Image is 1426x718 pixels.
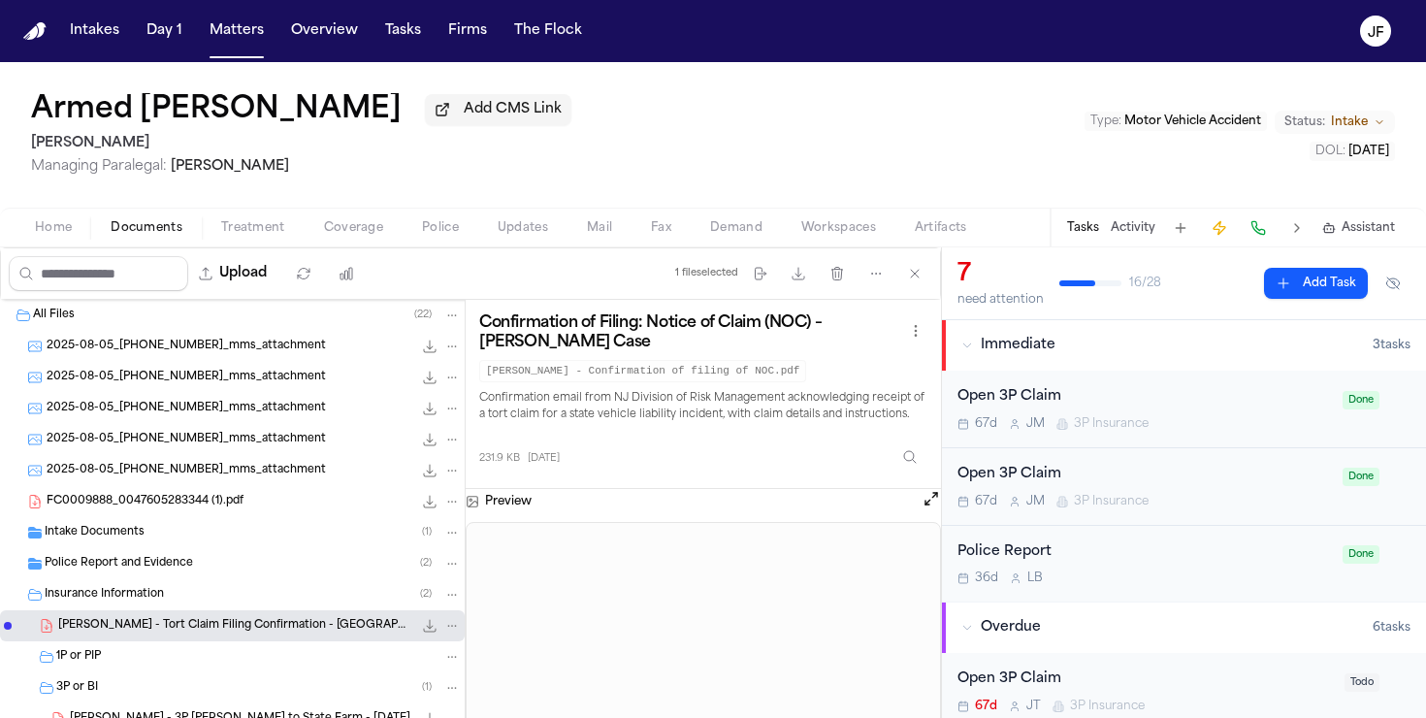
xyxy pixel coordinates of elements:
[202,14,272,49] a: Matters
[45,587,164,604] span: Insurance Information
[171,159,289,174] span: [PERSON_NAME]
[47,494,243,510] span: FC0009888_0047605283344 (1).pdf
[62,14,127,49] button: Intakes
[422,682,432,693] span: ( 1 )
[420,461,439,480] button: Download 2025-08-05_201-407-2327_mms_attachment
[1026,699,1041,714] span: J T
[420,492,439,511] button: Download FC0009888_0047605283344 (1).pdf
[1368,26,1384,40] text: JF
[479,360,806,382] code: [PERSON_NAME] - Confirmation of filing of NOC.pdf
[47,370,326,386] span: 2025-08-05_[PHONE_NUMBER]_mms_attachment
[975,416,997,432] span: 67d
[1342,220,1395,236] span: Assistant
[922,489,941,508] button: Open preview
[420,337,439,356] button: Download 2025-08-05_201-407-2327_mms_attachment
[283,14,366,49] button: Overview
[651,220,671,236] span: Fax
[1275,111,1395,134] button: Change status from Intake
[1264,268,1368,299] button: Add Task
[506,14,590,49] a: The Flock
[957,259,1044,290] div: 7
[957,386,1331,408] div: Open 3P Claim
[981,618,1041,637] span: Overdue
[31,93,402,128] button: Edit matter name
[1026,416,1045,432] span: J M
[324,220,383,236] span: Coverage
[485,494,532,509] h3: Preview
[221,220,285,236] span: Treatment
[420,589,432,600] span: ( 2 )
[1085,112,1267,131] button: Edit Type: Motor Vehicle Accident
[56,649,101,666] span: 1P or PIP
[1027,571,1043,586] span: L B
[801,220,876,236] span: Workspaces
[1206,214,1233,242] button: Create Immediate Task
[9,256,188,291] input: Search files
[45,556,193,572] span: Police Report and Evidence
[957,669,1333,691] div: Open 3P Claim
[35,220,72,236] span: Home
[1070,699,1145,714] span: 3P Insurance
[1129,276,1161,291] span: 16 / 28
[1343,545,1379,564] span: Done
[464,100,562,119] span: Add CMS Link
[23,22,47,41] img: Finch Logo
[31,132,571,155] h2: [PERSON_NAME]
[422,220,459,236] span: Police
[1310,142,1395,161] button: Edit DOL: 2025-07-28
[942,320,1426,371] button: Immediate3tasks
[1284,114,1325,130] span: Status:
[1331,114,1368,130] span: Intake
[111,220,182,236] span: Documents
[420,368,439,387] button: Download 2025-08-05_201-407-2327_mms_attachment
[440,14,495,49] button: Firms
[710,220,762,236] span: Demand
[975,571,998,586] span: 36d
[942,371,1426,448] div: Open task: Open 3P Claim
[915,220,967,236] span: Artifacts
[1373,620,1410,636] span: 6 task s
[56,680,98,697] span: 3P or BI
[479,451,520,466] span: 231.9 KB
[479,390,927,425] p: Confirmation email from NJ Division of Risk Management acknowledging receipt of a tort claim for ...
[33,308,75,324] span: All Files
[425,94,571,125] button: Add CMS Link
[31,93,402,128] h1: Armed [PERSON_NAME]
[45,525,145,541] span: Intake Documents
[1067,220,1099,236] button: Tasks
[420,558,432,569] span: ( 2 )
[1074,494,1149,509] span: 3P Insurance
[1373,338,1410,353] span: 3 task s
[47,432,326,448] span: 2025-08-05_[PHONE_NUMBER]_mms_attachment
[422,527,432,538] span: ( 1 )
[675,267,738,279] div: 1 file selected
[47,339,326,355] span: 2025-08-05_[PHONE_NUMBER]_mms_attachment
[957,464,1331,486] div: Open 3P Claim
[420,430,439,449] button: Download 2025-08-05_201-407-2327_mms_attachment
[1026,494,1045,509] span: J M
[587,220,612,236] span: Mail
[1167,214,1194,242] button: Add Task
[1345,673,1379,692] span: Todo
[23,22,47,41] a: Home
[528,451,560,466] span: [DATE]
[47,401,326,417] span: 2025-08-05_[PHONE_NUMBER]_mms_attachment
[188,256,278,291] button: Upload
[1111,220,1155,236] button: Activity
[1343,391,1379,409] span: Done
[498,220,548,236] span: Updates
[139,14,190,49] button: Day 1
[975,494,997,509] span: 67d
[47,463,326,479] span: 2025-08-05_[PHONE_NUMBER]_mms_attachment
[922,489,941,514] button: Open preview
[414,310,432,320] span: ( 22 )
[957,541,1331,564] div: Police Report
[377,14,429,49] button: Tasks
[58,618,412,635] span: [PERSON_NAME] - Tort Claim Filing Confirmation - [GEOGRAPHIC_DATA] State - [DATE]
[420,616,439,636] button: Download A. Barkley - Tort Claim Filing Confirmation - NJ State - 7.28.25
